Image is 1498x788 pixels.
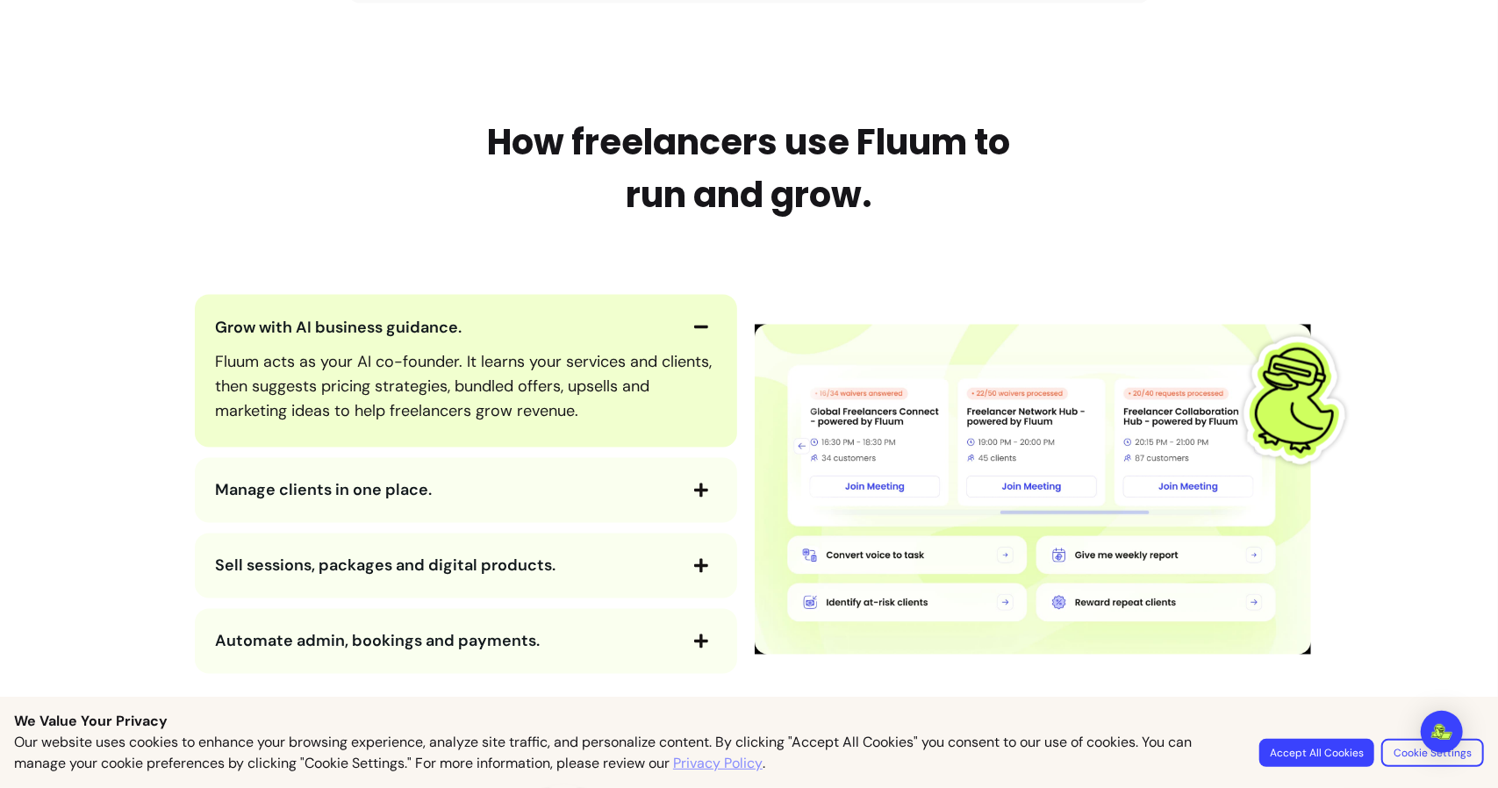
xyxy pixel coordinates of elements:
p: We Value Your Privacy [14,711,1484,732]
p: Fluum acts as your AI co-founder. It learns your services and clients, then suggests pricing stra... [216,349,716,423]
button: Manage clients in one place. [216,476,716,505]
button: Cookie Settings [1381,739,1484,767]
button: Grow with AI business guidance. [216,312,716,342]
p: Our website uses cookies to enhance your browsing experience, analyze site traffic, and personali... [14,732,1238,774]
div: Open Intercom Messenger [1421,711,1463,753]
img: Fluum Duck sticker [1232,334,1364,466]
button: Sell sessions, packages and digital products. [216,551,716,581]
button: Automate admin, bookings and payments. [216,627,716,656]
span: Automate admin, bookings and payments. [216,631,541,652]
span: Manage clients in one place. [216,480,433,501]
h2: How freelancers use Fluum to run and grow. [464,116,1035,221]
a: Privacy Policy [673,753,763,774]
span: Sell sessions, packages and digital products. [216,555,556,577]
div: Grow with AI business guidance. [216,342,716,430]
span: Grow with AI business guidance. [216,317,462,338]
button: Accept All Cookies [1259,739,1374,767]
